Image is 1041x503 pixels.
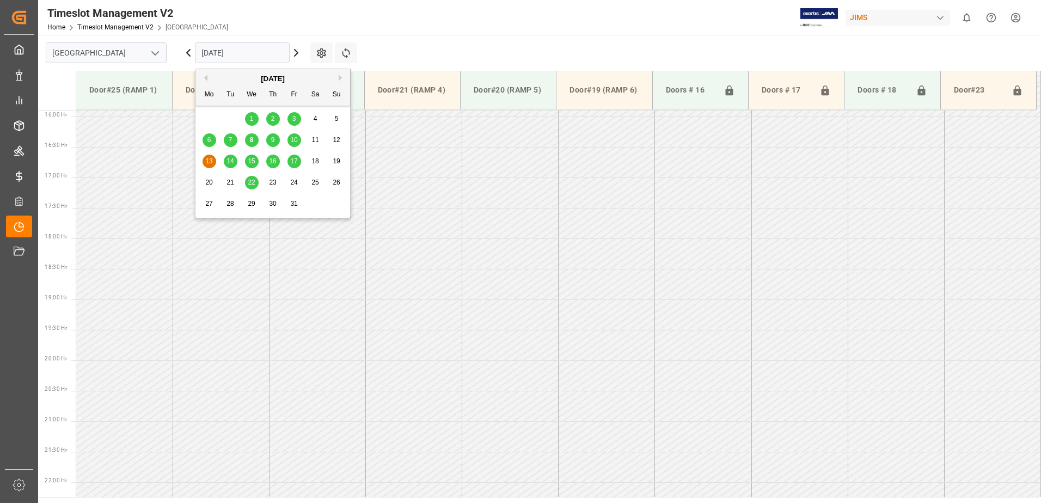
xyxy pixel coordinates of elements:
span: 2 [271,115,275,122]
button: Help Center [979,5,1003,30]
span: 17:30 Hr [45,203,67,209]
span: 23 [269,179,276,186]
div: Choose Wednesday, October 1st, 2025 [245,112,259,126]
div: Fr [287,88,301,102]
div: Choose Monday, October 20th, 2025 [203,176,216,189]
span: 20 [205,179,212,186]
span: 7 [229,136,232,144]
div: Door#23 [950,80,1007,101]
div: Choose Thursday, October 23rd, 2025 [266,176,280,189]
div: We [245,88,259,102]
div: Choose Monday, October 27th, 2025 [203,197,216,211]
span: 26 [333,179,340,186]
span: 20:00 Hr [45,355,67,361]
span: 27 [205,200,212,207]
span: 25 [311,179,319,186]
span: 5 [335,115,339,122]
span: 11 [311,136,319,144]
div: Choose Friday, October 24th, 2025 [287,176,301,189]
div: Doors # 16 [662,80,719,101]
span: 15 [248,157,255,165]
div: Door#24 (RAMP 2) [181,80,259,100]
div: Choose Sunday, October 19th, 2025 [330,155,344,168]
span: 16:00 Hr [45,112,67,118]
div: Choose Friday, October 10th, 2025 [287,133,301,147]
span: 19 [333,157,340,165]
div: Sa [309,88,322,102]
button: show 0 new notifications [954,5,979,30]
span: 21:00 Hr [45,416,67,422]
div: Doors # 17 [757,80,815,101]
span: 10 [290,136,297,144]
div: Choose Tuesday, October 28th, 2025 [224,197,237,211]
div: Choose Saturday, October 18th, 2025 [309,155,322,168]
div: Choose Thursday, October 16th, 2025 [266,155,280,168]
span: 22:00 Hr [45,477,67,483]
div: Th [266,88,280,102]
a: Timeslot Management V2 [77,23,154,31]
div: Choose Friday, October 17th, 2025 [287,155,301,168]
div: Choose Monday, October 13th, 2025 [203,155,216,168]
div: Choose Sunday, October 5th, 2025 [330,112,344,126]
div: Choose Friday, October 31st, 2025 [287,197,301,211]
div: [DATE] [195,73,350,84]
span: 30 [269,200,276,207]
div: Doors # 18 [853,80,911,101]
span: 22 [248,179,255,186]
span: 21:30 Hr [45,447,67,453]
div: Choose Friday, October 3rd, 2025 [287,112,301,126]
div: Choose Wednesday, October 8th, 2025 [245,133,259,147]
div: Choose Tuesday, October 14th, 2025 [224,155,237,168]
span: 18 [311,157,319,165]
span: 17 [290,157,297,165]
div: JIMS [846,10,950,26]
div: Door#25 (RAMP 1) [85,80,163,100]
div: Mo [203,88,216,102]
div: Choose Wednesday, October 22nd, 2025 [245,176,259,189]
span: 14 [226,157,234,165]
div: Choose Wednesday, October 29th, 2025 [245,197,259,211]
div: Choose Thursday, October 30th, 2025 [266,197,280,211]
span: 12 [333,136,340,144]
div: Choose Saturday, October 11th, 2025 [309,133,322,147]
span: 18:30 Hr [45,264,67,270]
button: Next Month [339,75,345,81]
span: 6 [207,136,211,144]
span: 19:30 Hr [45,325,67,331]
span: 19:00 Hr [45,295,67,300]
div: Tu [224,88,237,102]
span: 24 [290,179,297,186]
span: 16:30 Hr [45,142,67,148]
span: 20:30 Hr [45,386,67,392]
span: 21 [226,179,234,186]
span: 17:00 Hr [45,173,67,179]
button: Previous Month [201,75,207,81]
div: Door#20 (RAMP 5) [469,80,547,100]
input: Type to search/select [46,42,167,63]
input: DD.MM.YYYY [195,42,290,63]
div: Door#21 (RAMP 4) [373,80,451,100]
button: open menu [146,45,163,62]
button: JIMS [846,7,954,28]
span: 4 [314,115,317,122]
span: 3 [292,115,296,122]
span: 31 [290,200,297,207]
div: Choose Saturday, October 4th, 2025 [309,112,322,126]
span: 1 [250,115,254,122]
div: Choose Tuesday, October 21st, 2025 [224,176,237,189]
div: Choose Sunday, October 12th, 2025 [330,133,344,147]
span: 8 [250,136,254,144]
span: 18:00 Hr [45,234,67,240]
div: Choose Sunday, October 26th, 2025 [330,176,344,189]
div: month 2025-10 [199,108,347,214]
div: Choose Wednesday, October 15th, 2025 [245,155,259,168]
div: Door#19 (RAMP 6) [565,80,643,100]
span: 16 [269,157,276,165]
div: Choose Thursday, October 9th, 2025 [266,133,280,147]
span: 29 [248,200,255,207]
div: Choose Saturday, October 25th, 2025 [309,176,322,189]
div: Choose Tuesday, October 7th, 2025 [224,133,237,147]
a: Home [47,23,65,31]
div: Choose Thursday, October 2nd, 2025 [266,112,280,126]
div: Su [330,88,344,102]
